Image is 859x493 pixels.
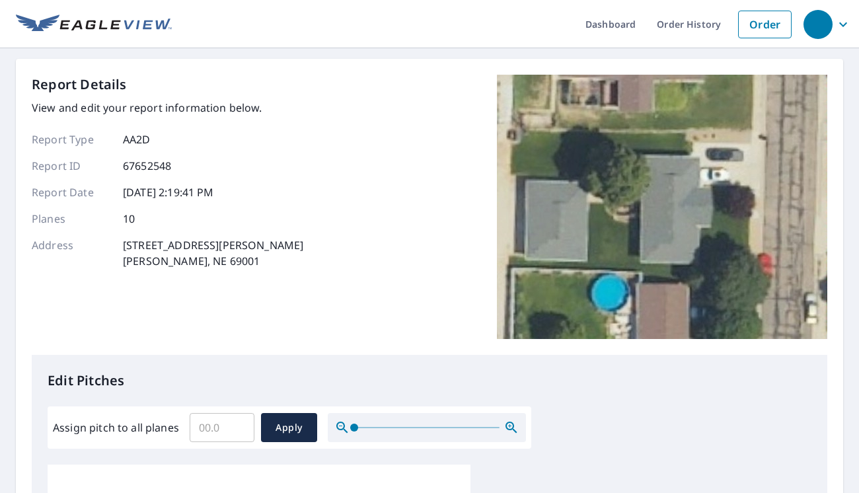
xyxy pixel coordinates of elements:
p: Report Type [32,132,111,147]
p: [STREET_ADDRESS][PERSON_NAME] [PERSON_NAME], NE 69001 [123,237,303,269]
p: View and edit your report information below. [32,100,303,116]
p: Report Details [32,75,127,95]
p: Report ID [32,158,111,174]
p: [DATE] 2:19:41 PM [123,184,214,200]
button: Apply [261,413,317,442]
a: Order [738,11,792,38]
p: Address [32,237,111,269]
input: 00.0 [190,409,254,446]
p: AA2D [123,132,151,147]
img: Top image [497,75,827,339]
p: Planes [32,211,111,227]
p: 67652548 [123,158,171,174]
img: EV Logo [16,15,172,34]
label: Assign pitch to all planes [53,420,179,436]
p: 10 [123,211,135,227]
p: Report Date [32,184,111,200]
span: Apply [272,420,307,436]
p: Edit Pitches [48,371,811,391]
